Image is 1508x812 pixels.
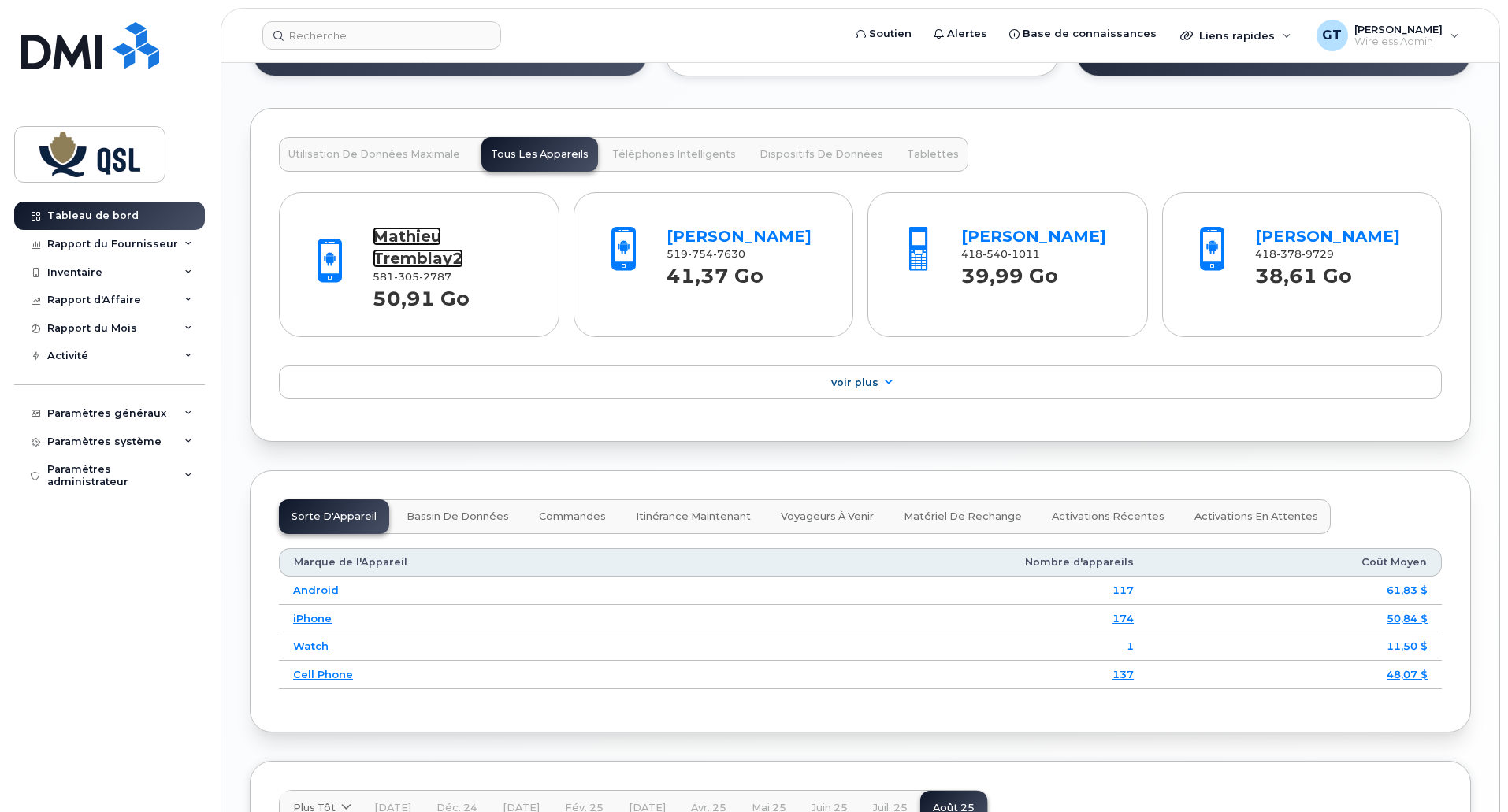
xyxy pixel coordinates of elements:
[897,137,968,172] button: Tablettes
[293,640,329,652] a: Watch
[1387,612,1428,625] a: 50,84 $
[1148,548,1442,577] th: Coût Moyen
[293,612,332,625] a: iPhone
[262,21,501,50] input: Recherche
[688,248,713,260] span: 754
[722,548,1148,577] th: Nombre d'appareils
[750,137,893,172] button: Dispositifs de Données
[1255,248,1334,260] span: 418
[279,365,1442,399] a: Voir Plus
[603,137,745,172] button: Téléphones Intelligents
[1387,584,1428,596] a: 61,83 $
[1255,227,1400,246] a: [PERSON_NAME]
[760,148,883,161] span: Dispositifs de Données
[394,271,419,283] span: 305
[998,18,1168,50] a: Base de connaissances
[947,26,987,42] span: Alertes
[288,148,460,161] span: Utilisation de Données Maximale
[869,26,912,42] span: Soutien
[407,510,509,523] span: Bassin de Données
[1112,584,1134,596] a: 117
[373,278,470,310] strong: 50,91 Go
[961,255,1058,287] strong: 39,99 Go
[1112,612,1134,625] a: 174
[1194,510,1318,523] span: Activations en Attentes
[1322,26,1342,45] span: GT
[279,548,722,577] th: Marque de l'Appareil
[923,18,998,50] a: Alertes
[1387,640,1428,652] a: 11,50 $
[419,271,451,283] span: 2787
[293,584,339,596] a: Android
[667,255,763,287] strong: 41,37 Go
[961,227,1106,246] a: [PERSON_NAME]
[612,148,736,161] span: Téléphones Intelligents
[373,227,463,269] a: Mathieu Tremblay2
[1276,248,1302,260] span: 378
[1354,35,1443,48] span: Wireless Admin
[1112,668,1134,680] a: 137
[1255,255,1352,287] strong: 38,61 Go
[982,248,1008,260] span: 540
[373,271,451,283] span: 581
[907,148,959,161] span: Tablettes
[781,510,874,523] span: Voyageurs à venir
[293,668,353,680] a: Cell Phone
[539,510,606,523] span: Commandes
[845,18,923,50] a: Soutien
[1008,248,1040,260] span: 1011
[667,227,812,246] a: [PERSON_NAME]
[1169,20,1302,51] div: Liens rapides
[1199,29,1275,42] span: Liens rapides
[1302,248,1334,260] span: 9729
[1052,510,1164,523] span: Activations Récentes
[961,248,1040,260] span: 418
[1306,20,1470,51] div: Gabriel Tremblay
[636,510,751,523] span: Itinérance Maintenant
[1127,640,1134,652] a: 1
[1354,23,1443,35] span: [PERSON_NAME]
[713,248,745,260] span: 7630
[831,376,878,388] span: Voir Plus
[1387,668,1428,680] a: 48,07 $
[667,248,745,260] span: 519
[279,137,470,172] button: Utilisation de Données Maximale
[904,510,1022,523] span: Matériel de rechange
[1023,26,1157,42] span: Base de connaissances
